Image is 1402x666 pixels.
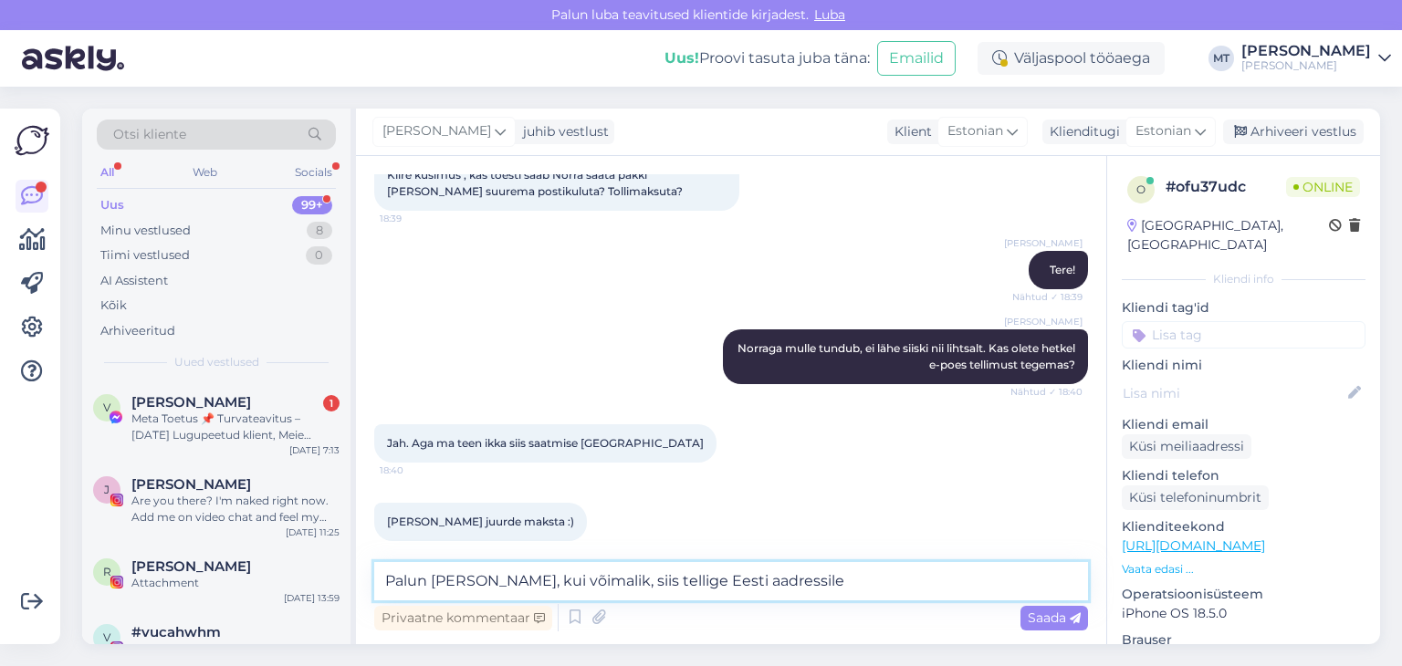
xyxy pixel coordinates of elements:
input: Lisa tag [1122,321,1365,349]
span: Nähtud ✓ 18:39 [1012,290,1083,304]
div: juhib vestlust [516,122,609,141]
div: Uus [100,196,124,214]
span: Reigo Ahven [131,558,251,575]
p: Kliendi email [1122,415,1365,434]
p: Brauser [1122,630,1365,650]
div: [DATE] 7:13 [289,443,340,457]
div: All [97,161,118,184]
span: Jah. Aga ma teen ikka siis saatmise [GEOGRAPHIC_DATA] [387,436,704,450]
span: Norraga mulle tundub, ei lähe siiski nii lihtsalt. Kas olete hetkel e-poes tellimust tegemas? [738,341,1078,371]
p: iPhone OS 18.5.0 [1122,604,1365,623]
div: Attachment [131,575,340,591]
div: Attachment [131,640,340,657]
div: Are you there? I'm naked right now. Add me on video chat and feel my body. Message me on WhatsApp... [131,493,340,526]
div: [PERSON_NAME] [1241,58,1371,73]
div: Kliendi info [1122,271,1365,287]
span: Otsi kliente [113,125,186,144]
div: Küsi telefoninumbrit [1122,485,1269,510]
div: Arhiveeri vestlus [1223,120,1364,144]
div: Web [189,161,221,184]
b: Uus! [664,49,699,67]
div: [DATE] 13:59 [284,591,340,605]
div: Küsi meiliaadressi [1122,434,1251,459]
span: Estonian [947,121,1003,141]
div: Kõik [100,297,127,315]
span: Uued vestlused [174,354,259,370]
div: 8 [307,222,332,240]
div: Väljaspool tööaega [978,42,1165,75]
span: Luba [809,6,851,23]
span: J [104,483,110,496]
span: Viviana Marioly Cuellar Chilo [131,394,251,411]
p: Kliendi nimi [1122,356,1365,375]
span: 18:39 [380,212,448,225]
button: Emailid [877,41,956,76]
div: Klient [887,122,932,141]
span: Online [1286,177,1360,197]
p: Kliendi tag'id [1122,298,1365,317]
span: [PERSON_NAME] juurde maksta :) [387,515,574,528]
span: Tere! [1050,263,1075,276]
p: Operatsioonisüsteem [1122,585,1365,604]
span: [PERSON_NAME] [1004,315,1083,328]
div: Privaatne kommentaar [374,606,552,630]
div: Meta Toetus 📌 Turvateavitus – [DATE] Lugupeetud klient, Meie süsteem on registreerinud tegevusi, ... [131,411,340,443]
span: v [103,630,110,644]
span: 18:40 [380,542,448,556]
div: [DATE] 11:25 [286,526,340,539]
span: #vucahwhm [131,624,221,640]
p: Klienditeekond [1122,517,1365,536]
a: [URL][DOMAIN_NAME] [1122,537,1265,554]
div: MT [1208,46,1234,71]
div: [GEOGRAPHIC_DATA], [GEOGRAPHIC_DATA] [1127,216,1329,255]
span: V [103,401,110,414]
span: Janine [131,476,251,493]
div: 99+ [292,196,332,214]
img: Askly Logo [15,123,49,158]
span: Estonian [1135,121,1191,141]
div: 1 [323,395,340,411]
div: Socials [291,161,336,184]
input: Lisa nimi [1123,383,1344,403]
p: Vaata edasi ... [1122,561,1365,578]
span: [PERSON_NAME] [1004,236,1083,250]
div: Arhiveeritud [100,322,175,340]
span: [PERSON_NAME] [382,121,491,141]
div: Klienditugi [1042,122,1120,141]
div: # ofu37udc [1166,176,1286,198]
div: Tiimi vestlused [100,246,190,265]
div: Minu vestlused [100,222,191,240]
textarea: Palun [PERSON_NAME], kui võimalik, siis tellige Eesti aadressile [374,562,1088,600]
span: R [103,565,111,578]
div: Proovi tasuta juba täna: [664,47,870,69]
div: AI Assistent [100,272,168,290]
a: [PERSON_NAME][PERSON_NAME] [1241,44,1391,73]
div: 0 [306,246,332,265]
span: 18:40 [380,463,448,477]
span: Nähtud ✓ 18:40 [1010,385,1083,399]
span: o [1136,182,1146,196]
p: Kliendi telefon [1122,466,1365,485]
div: [PERSON_NAME] [1241,44,1371,58]
span: Saada [1028,609,1081,626]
